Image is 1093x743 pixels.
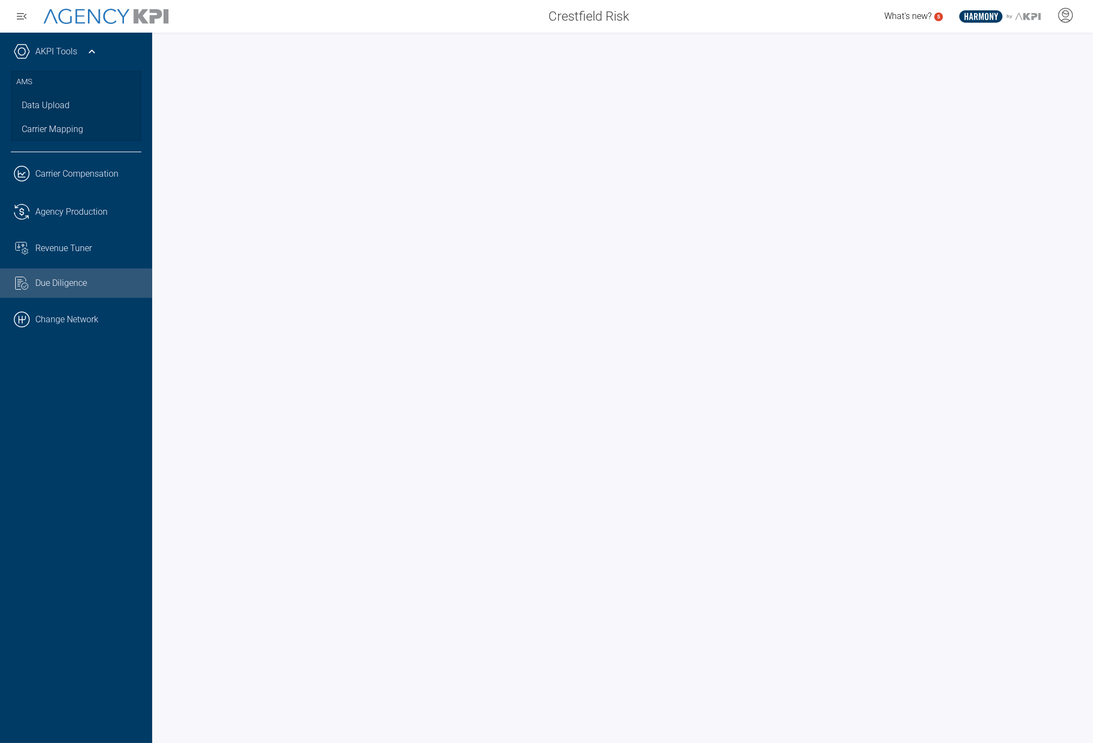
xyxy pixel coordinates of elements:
[35,45,77,58] a: AKPI Tools
[937,14,940,20] text: 5
[884,11,932,21] span: What's new?
[43,9,168,24] img: AgencyKPI
[35,205,108,218] span: Agency Production
[548,7,629,26] span: Crestfield Risk
[11,93,141,117] a: Data Upload
[11,117,141,141] a: Carrier Mapping
[35,242,92,255] span: Revenue Tuner
[16,71,136,93] h3: AMS
[934,13,943,21] a: 5
[35,277,87,290] span: Due Diligence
